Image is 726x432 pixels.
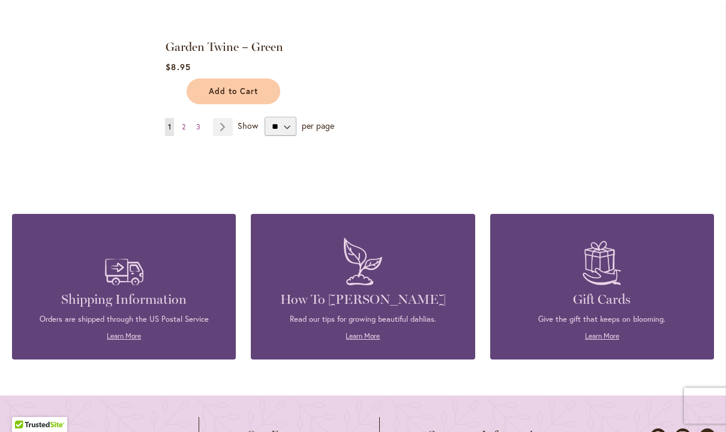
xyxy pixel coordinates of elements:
a: Garden Twine – Green [166,40,283,54]
a: 2 [179,118,188,136]
a: Learn More [585,331,619,340]
span: per page [302,120,334,131]
span: Show [238,120,258,131]
p: Orders are shipped through the US Postal Service [30,314,218,325]
iframe: Launch Accessibility Center [9,389,43,423]
p: Give the gift that keeps on blooming. [508,314,696,325]
a: Learn More [107,331,141,340]
h4: Shipping Information [30,291,218,308]
a: Garden Twine – Green [166,24,299,35]
span: Add to Cart [209,86,258,96]
h4: Gift Cards [508,291,696,308]
span: 2 [182,122,185,131]
button: Add to Cart [187,78,280,104]
p: Read our tips for growing beautiful dahlias. [269,314,457,325]
a: 3 [193,118,203,136]
a: Learn More [346,331,380,340]
span: 1 [168,122,171,131]
span: $8.95 [166,61,190,72]
h4: How To [PERSON_NAME] [269,291,457,308]
span: 3 [196,122,200,131]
